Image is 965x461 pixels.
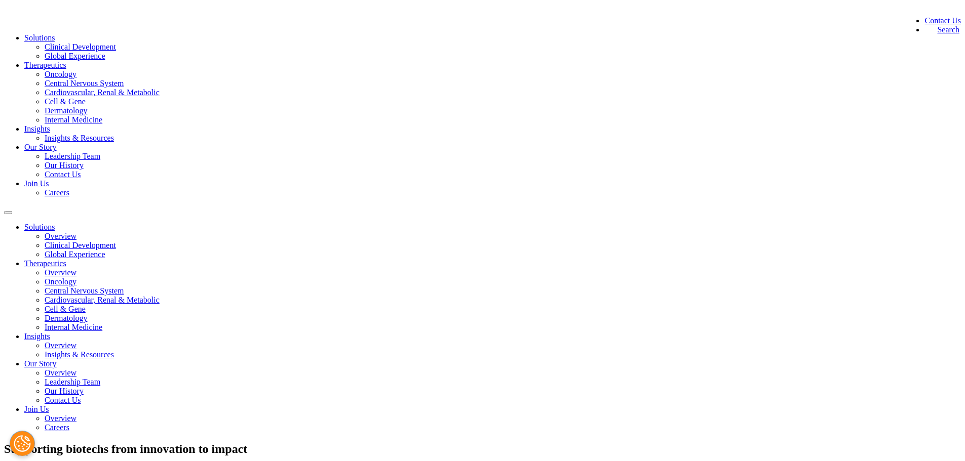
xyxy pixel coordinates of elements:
[45,277,76,286] a: Oncology
[45,305,86,313] a: Cell & Gene
[24,143,57,151] a: Our Story
[45,368,76,377] a: Overview
[45,241,116,249] a: Clinical Development
[924,16,961,25] a: Contact Us
[45,423,69,432] a: Careers
[45,314,87,322] a: Dermatology
[45,115,102,124] a: Internal Medicine
[24,179,49,188] a: Join Us
[24,332,50,341] a: Insights
[24,405,49,413] a: Join Us
[45,52,105,60] a: Global Experience
[45,170,81,179] a: Contact Us
[45,286,124,295] a: Central Nervous System
[45,414,76,423] a: Overview
[45,106,87,115] a: Dermatology
[45,43,116,51] a: Clinical Development
[45,378,100,386] a: Leadership Team
[24,61,66,69] a: Therapeutics
[10,431,35,456] button: Cookies Settings
[24,359,57,368] a: Our Story
[45,232,76,240] a: Overview
[45,161,84,170] a: Our History
[45,70,76,78] a: Oncology
[24,259,66,268] a: Therapeutics
[924,25,935,35] img: search.svg
[24,124,50,133] a: Insights
[45,296,160,304] a: Cardiovascular, Renal & Metabolic
[24,33,55,42] a: Solutions
[45,323,102,331] a: Internal Medicine
[24,223,55,231] a: Solutions
[45,152,100,160] a: Leadership Team
[45,387,84,395] a: Our History
[45,341,76,350] a: Overview
[45,134,114,142] a: Insights & Resources
[45,97,86,106] a: Cell & Gene
[45,250,105,259] a: Global Experience
[45,396,81,404] a: Contact Us
[45,268,76,277] a: Overview
[924,25,959,34] a: Search
[45,188,69,197] a: Careers
[45,88,160,97] a: Cardiovascular, Renal & Metabolic
[45,350,114,359] a: Insights & Resources
[45,79,124,88] a: Central Nervous System
[4,442,961,456] h2: Supporting biotechs from innovation to impact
